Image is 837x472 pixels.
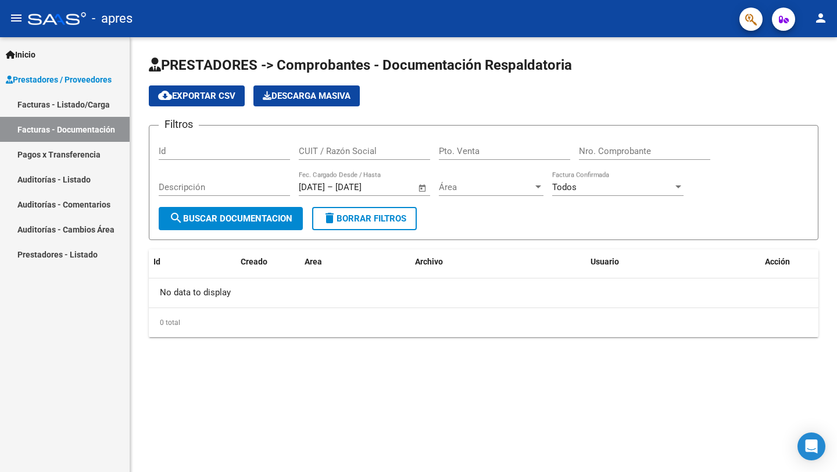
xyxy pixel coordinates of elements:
[149,249,195,274] datatable-header-cell: Id
[591,257,619,266] span: Usuario
[765,257,790,266] span: Acción
[149,57,572,73] span: PRESTADORES -> Comprobantes - Documentación Respaldatoria
[92,6,133,31] span: - apres
[236,249,300,274] datatable-header-cell: Creado
[263,91,350,101] span: Descarga Masiva
[149,308,818,337] div: 0 total
[312,207,417,230] button: Borrar Filtros
[6,48,35,61] span: Inicio
[169,213,292,224] span: Buscar Documentacion
[327,182,333,192] span: –
[9,11,23,25] mat-icon: menu
[814,11,828,25] mat-icon: person
[149,85,245,106] button: Exportar CSV
[6,73,112,86] span: Prestadores / Proveedores
[323,213,406,224] span: Borrar Filtros
[335,182,392,192] input: Fecha fin
[158,91,235,101] span: Exportar CSV
[299,182,325,192] input: Fecha inicio
[439,182,533,192] span: Área
[253,85,360,106] button: Descarga Masiva
[149,278,818,307] div: No data to display
[760,249,818,274] datatable-header-cell: Acción
[410,249,586,274] datatable-header-cell: Archivo
[159,116,199,133] h3: Filtros
[552,182,577,192] span: Todos
[305,257,322,266] span: Area
[253,85,360,106] app-download-masive: Descarga masiva de comprobantes (adjuntos)
[415,257,443,266] span: Archivo
[586,249,760,274] datatable-header-cell: Usuario
[241,257,267,266] span: Creado
[300,249,410,274] datatable-header-cell: Area
[797,432,825,460] div: Open Intercom Messenger
[159,207,303,230] button: Buscar Documentacion
[323,211,337,225] mat-icon: delete
[158,88,172,102] mat-icon: cloud_download
[169,211,183,225] mat-icon: search
[416,181,430,195] button: Open calendar
[153,257,160,266] span: Id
